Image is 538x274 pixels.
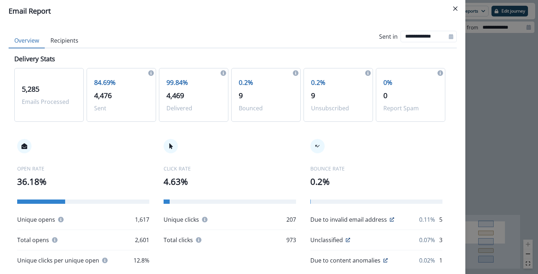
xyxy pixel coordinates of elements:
p: Total clicks [164,236,193,244]
p: Due to content anomalies [310,256,381,265]
p: 2,601 [135,236,149,244]
p: Sent in [379,32,398,41]
button: Overview [9,33,45,48]
p: Due to invalid email address [310,215,387,224]
p: 1,617 [135,215,149,224]
div: Email Report [9,6,457,16]
p: Unique clicks per unique open [17,256,99,265]
span: 9 [311,91,315,100]
span: 4,469 [166,91,184,100]
p: 0% [383,78,438,87]
span: 4,476 [94,91,112,100]
p: 3 [439,236,442,244]
p: Report Spam [383,104,438,112]
p: Unique clicks [164,215,199,224]
p: 36.18% [17,175,149,188]
p: CLICK RATE [164,165,296,172]
p: 0.2% [239,78,293,87]
p: 12.8% [134,256,149,265]
p: 99.84% [166,78,221,87]
p: Delivery Stats [14,54,55,64]
p: 84.69% [94,78,149,87]
p: Delivered [166,104,221,112]
p: 0.02% [419,256,435,265]
p: 1 [439,256,442,265]
span: 0 [383,91,387,100]
p: 207 [286,215,296,224]
p: Unclassified [310,236,343,244]
p: Bounced [239,104,293,112]
span: 9 [239,91,243,100]
p: 4.63% [164,175,296,188]
p: BOUNCE RATE [310,165,442,172]
p: 0.07% [419,236,435,244]
p: Sent [94,104,149,112]
p: 0.11% [419,215,435,224]
p: 0.2% [311,78,365,87]
button: Recipients [45,33,84,48]
p: Total opens [17,236,49,244]
p: Emails Processed [22,97,76,106]
p: Unique opens [17,215,55,224]
p: 0.2% [310,175,442,188]
p: 973 [286,236,296,244]
span: 5,285 [22,84,39,94]
p: OPEN RATE [17,165,149,172]
p: Unsubscribed [311,104,365,112]
p: 5 [439,215,442,224]
button: Close [450,3,461,14]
